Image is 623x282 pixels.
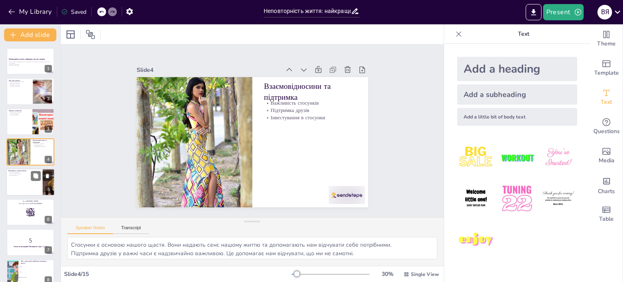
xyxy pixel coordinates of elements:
p: Навчання та розвиток [9,85,30,87]
div: 3 [45,125,52,133]
div: Add images, graphics, shapes or video [590,141,623,170]
span: Гроші [20,266,54,267]
div: 1 [45,65,52,72]
span: Template [594,69,619,77]
p: Важливість саморозвитку [9,170,40,172]
div: Saved [61,8,86,16]
div: Add a heading [457,57,577,81]
span: Media [599,156,614,165]
div: Add text boxes [590,83,623,112]
div: 30 % [378,270,397,278]
p: Постійне навчання [9,171,40,173]
span: Single View [411,271,439,278]
p: Неповторність моментів [9,111,40,113]
span: Charts [598,187,615,196]
textarea: Стосунки є основою нашого щастя. Вони надають сенс нашому життю та допомагають нам відчувати себе... [67,237,437,259]
button: Delete Slide [43,171,52,181]
p: Підтримка друзів [264,107,357,114]
p: Generated with [URL] [9,64,52,66]
button: Speaker Notes [67,225,113,234]
div: 7 [6,229,54,256]
button: Export to PowerPoint [526,4,541,20]
button: Transcript [113,225,149,234]
img: 2.jpeg [498,139,536,177]
p: and login with code [9,202,52,205]
span: Theme [597,39,616,48]
img: 3.jpeg [539,139,577,177]
p: Вихід за межі комфорту [9,173,40,174]
p: Інвестування в стосунки [33,146,52,148]
strong: [DOMAIN_NAME] [27,200,39,202]
div: 4 [45,156,52,163]
div: 4 [6,138,54,165]
p: Нові можливості [9,174,40,176]
div: Change the overall theme [590,24,623,54]
p: Цінність моментів [9,110,40,112]
span: Text [601,98,612,107]
div: Get real-time input from your audience [590,112,623,141]
p: Підтримка друзів [33,144,52,146]
strong: Неповторність життя: найкраще, що має людина [9,58,45,60]
div: Add a subheading [457,84,577,105]
input: Insert title [264,5,351,17]
p: Text [465,24,582,44]
div: Add a little bit of body text [457,108,577,126]
p: Go to [9,200,52,202]
span: Position [86,30,95,39]
div: 7 [45,246,52,254]
div: Add ready made slides [590,54,623,83]
p: Емоції та стосунки [9,84,30,86]
div: 2 [6,78,54,105]
p: Взаємовідносини та підтримка [33,139,52,144]
div: Layout [64,28,77,41]
p: Життя людини - найвища цінність! Досліджуймо, чому життя є найкращим даром та як його цінувати. [9,61,52,64]
img: 4.jpeg [457,180,495,217]
p: Життя є унікальним досвідом [9,81,30,82]
p: Що таке життя? [9,79,30,82]
div: 6 [45,216,52,223]
p: Інвестування в стосунки [264,114,357,121]
p: Простота радощів [9,113,40,114]
p: 5 [9,236,52,245]
div: Add charts and graphs [590,170,623,200]
p: Важливість стосунків [33,143,52,145]
img: 5.jpeg [498,180,536,217]
p: Важливість моментів [9,82,30,84]
span: Друзі [20,271,54,272]
span: Table [599,215,614,224]
strong: Готові до вікторини? Починаємо через 3, 2, 1! [14,246,47,248]
div: 2 [45,95,52,103]
p: Яка з цих речей найбільше важлива у житті? [21,260,52,265]
button: Present [543,4,584,20]
div: 6 [6,199,54,226]
p: Важливість стосунків [264,99,357,107]
img: 6.jpeg [539,180,577,217]
p: Взаємовідносини та підтримка [264,81,357,103]
div: 3 [6,108,54,135]
img: 7.jpeg [457,221,495,259]
button: В Я [597,4,612,20]
div: Add a table [590,200,623,229]
span: Questions [593,127,620,136]
div: Slide 4 [137,66,281,74]
div: 1 [6,48,54,75]
p: Щастя в моментах [9,114,40,116]
button: My Library [6,5,55,18]
div: Slide 4 / 15 [64,270,292,278]
div: 5 [45,186,52,193]
button: Add slide [4,28,56,41]
div: В Я [597,5,612,19]
button: Duplicate Slide [31,171,41,181]
img: 1.jpeg [457,139,495,177]
div: 5 [6,168,55,196]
